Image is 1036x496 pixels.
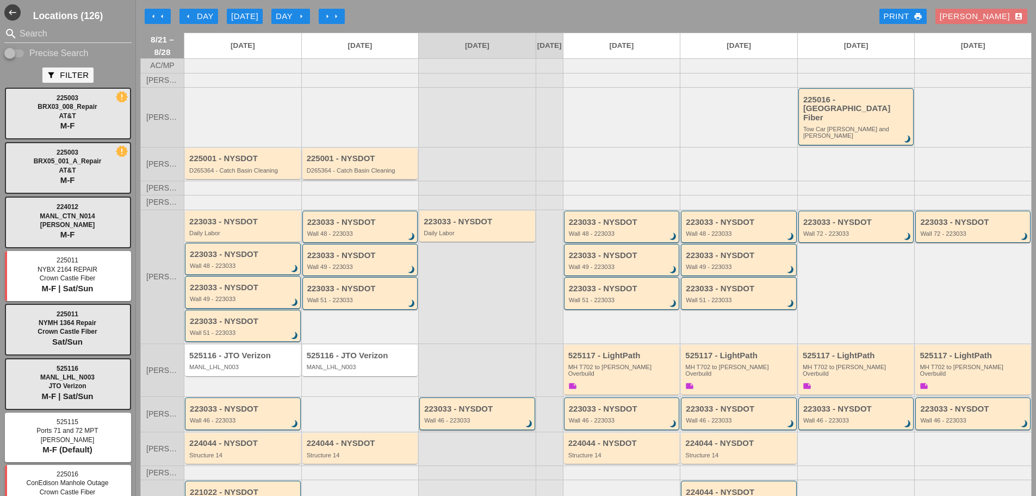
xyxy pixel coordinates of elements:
span: 225003 [57,149,78,156]
i: brightness_3 [902,418,914,430]
div: 525116 - JTO Verizon [189,351,298,360]
span: Sat/Sun [52,337,83,346]
span: 225016 [57,470,78,478]
div: Filter [47,69,89,82]
div: 223033 - NYSDOT [424,405,532,414]
span: [PERSON_NAME] [146,469,178,477]
button: Shrink Sidebar [4,4,21,21]
div: Structure 14 [568,452,677,458]
span: JTO Verizon [48,382,86,390]
div: Wall 46 - 223033 [803,417,911,424]
div: 224044 - NYSDOT [568,439,677,448]
i: new_releases [117,146,127,156]
div: Wall 48 - 223033 [686,230,793,237]
div: 223033 - NYSDOT [920,218,1027,227]
div: 223033 - NYSDOT [686,405,793,414]
div: Structure 14 [685,452,794,458]
span: [PERSON_NAME] [146,113,178,121]
div: 223033 - NYSDOT [189,217,298,226]
span: ConEdison Manhole Outage [27,479,109,487]
i: filter_alt [47,71,55,79]
span: 224012 [57,203,78,211]
div: Wall 46 - 223033 [424,417,532,424]
i: brightness_3 [785,418,797,430]
div: 223033 - NYSDOT [307,218,415,227]
a: Print [879,9,927,24]
div: 224044 - NYSDOT [685,439,794,448]
span: M-F [60,230,75,239]
span: M-F (Default) [42,445,92,454]
div: 223033 - NYSDOT [803,405,911,414]
span: 525116 [57,365,78,372]
div: MH T702 to Boldyn MH Overbuild [803,364,911,377]
div: D265364 - Catch Basin Cleaning [307,167,415,174]
div: Wall 51 - 223033 [686,297,793,303]
span: BRX03_008_Repair [38,103,97,111]
span: [PERSON_NAME] [146,76,178,84]
div: Wall 51 - 223033 [307,297,415,303]
div: Wall 51 - 223033 [190,329,297,336]
div: 223033 - NYSDOT [686,218,793,227]
div: Day [184,10,214,23]
div: 223033 - NYSDOT [920,405,1027,414]
span: Crown Castle Fiber [40,488,96,496]
i: arrow_left [184,12,193,21]
div: 224044 - NYSDOT [307,439,415,448]
i: arrow_right [323,12,332,21]
div: Day [276,10,306,23]
button: Move Ahead 1 Week [319,9,345,24]
div: 223033 - NYSDOT [803,218,911,227]
div: Wall 49 - 223033 [686,264,793,270]
span: [PERSON_NAME] [146,160,178,168]
span: Crown Castle Fiber [40,274,96,282]
i: arrow_right [332,12,340,21]
div: 225016 - [GEOGRAPHIC_DATA] Fiber [803,95,911,123]
div: MH T702 to Boldyn MH Overbuild [685,364,794,377]
span: M-F [60,121,75,130]
div: 225001 - NYSDOT [189,154,298,163]
i: brightness_3 [785,231,797,243]
div: 223033 - NYSDOT [190,405,297,414]
div: Tow Car Broome and Willett [803,126,911,139]
a: [DATE] [798,33,915,58]
span: [PERSON_NAME] [40,221,95,229]
i: west [4,4,21,21]
div: 223033 - NYSDOT [569,284,677,293]
i: brightness_3 [667,231,679,243]
span: [PERSON_NAME] [146,184,178,192]
div: Wall 46 - 223033 [569,417,677,424]
div: Wall 49 - 223033 [307,264,415,270]
div: Wall 48 - 223033 [307,230,415,237]
div: 525117 - LightPath [920,351,1028,360]
div: 225001 - NYSDOT [307,154,415,163]
i: brightness_3 [667,298,679,310]
i: print [914,12,922,21]
div: Wall 49 - 223033 [190,296,297,302]
i: brightness_3 [523,418,535,430]
div: Wall 72 - 223033 [803,230,911,237]
div: [DATE] [231,10,258,23]
label: Precise Search [29,48,89,59]
i: search [4,27,17,40]
i: brightness_3 [902,231,914,243]
div: Wall 72 - 223033 [920,230,1027,237]
span: [PERSON_NAME] [146,445,178,453]
div: Wall 48 - 223033 [190,262,297,269]
span: BRX05_001_A_Repair [34,157,102,165]
span: AT&T [59,167,76,174]
span: [PERSON_NAME] [41,436,95,444]
i: brightness_3 [1019,231,1031,243]
div: MH T702 to Boldyn MH Overbuild [568,364,677,377]
div: 525116 - JTO Verizon [307,351,415,360]
i: note [803,382,811,390]
span: AT&T [59,112,76,120]
div: MANL_LHL_N003 [189,364,298,370]
i: arrow_left [149,12,158,21]
div: Wall 46 - 223033 [686,417,793,424]
button: Filter [42,68,93,83]
a: [DATE] [915,33,1031,58]
i: brightness_3 [289,418,301,430]
i: brightness_3 [289,330,301,342]
div: Structure 14 [307,452,415,458]
i: note [920,382,928,390]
